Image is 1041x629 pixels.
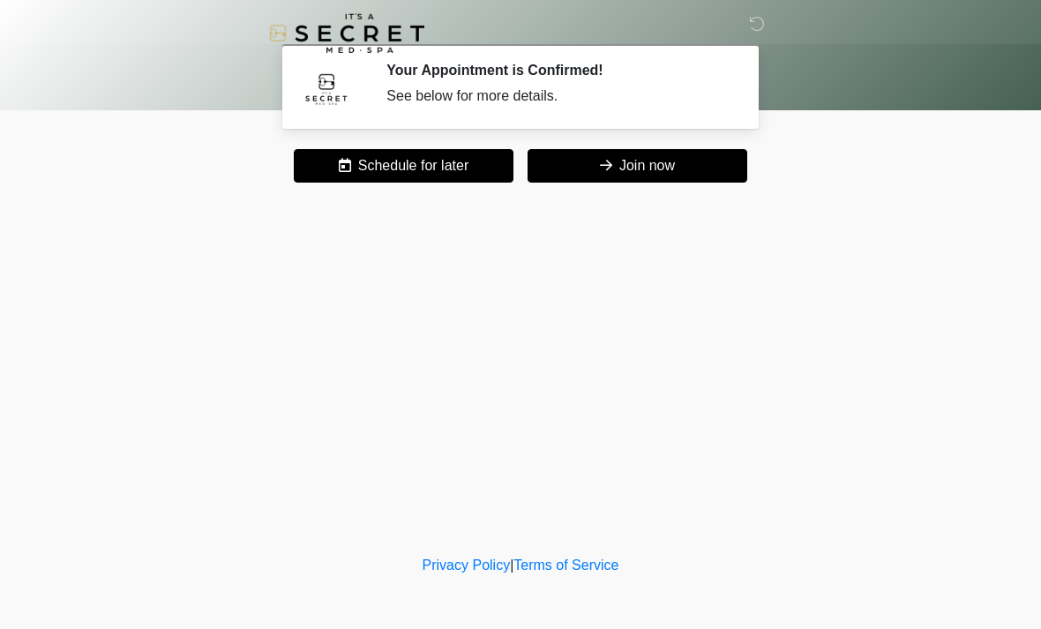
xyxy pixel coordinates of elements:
img: It's A Secret Med Spa Logo [269,13,424,53]
button: Schedule for later [294,149,513,183]
a: Privacy Policy [423,558,511,573]
a: | [510,558,513,573]
img: Agent Avatar [300,62,353,115]
h2: Your Appointment is Confirmed! [386,62,728,79]
a: Terms of Service [513,558,618,573]
button: Join now [528,149,747,183]
div: See below for more details. [386,86,728,107]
